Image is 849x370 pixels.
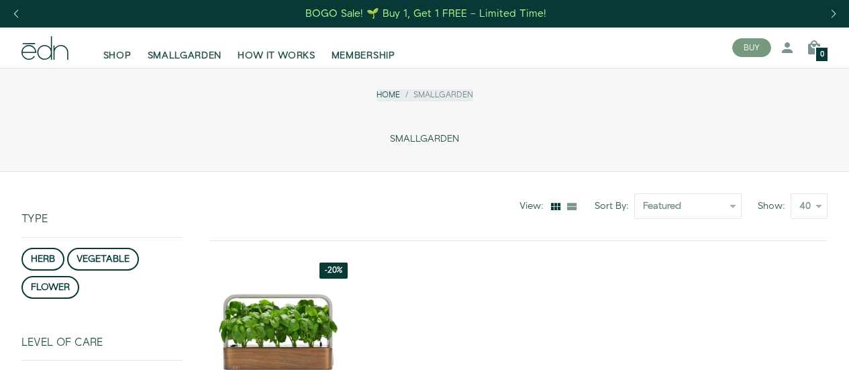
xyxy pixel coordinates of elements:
span: HOW IT WORKS [238,49,315,62]
span: -20% [325,267,342,275]
span: SMALLGARDEN [148,49,222,62]
label: Sort By: [595,199,634,213]
span: SMALLGARDEN [390,134,459,145]
button: flower [21,276,79,299]
span: SHOP [103,49,132,62]
iframe: Opens a widget where you can find more information [746,330,836,363]
span: MEMBERSHIP [332,49,395,62]
div: View: [519,199,549,213]
nav: breadcrumbs [377,89,473,101]
a: MEMBERSHIP [323,33,403,62]
a: HOW IT WORKS [230,33,323,62]
span: 0 [820,51,824,58]
a: Home [377,89,400,101]
button: vegetable [67,248,139,271]
button: herb [21,248,64,271]
a: SMALLGARDEN [140,33,230,62]
div: Type [21,172,183,236]
a: SHOP [95,33,140,62]
li: SmallGarden [400,89,473,101]
div: Level of Care [21,336,183,360]
button: BUY [732,38,771,57]
div: BOGO Sale! 🌱 Buy 1, Get 1 FREE – Limited Time! [305,7,546,21]
a: BOGO Sale! 🌱 Buy 1, Get 1 FREE – Limited Time! [304,3,548,24]
label: Show: [758,199,791,213]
